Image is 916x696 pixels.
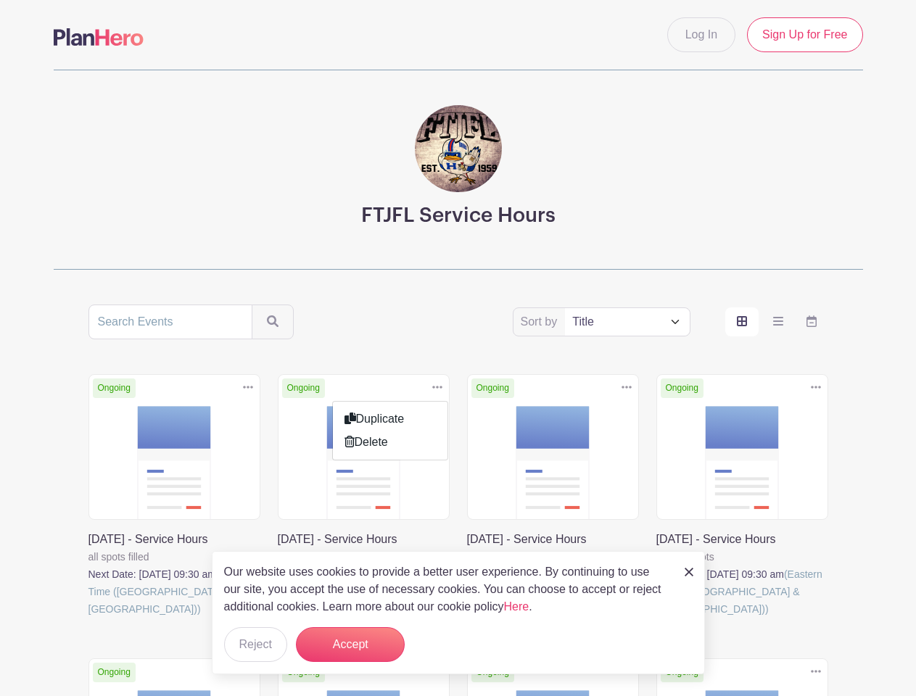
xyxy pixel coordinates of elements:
div: order and view [725,307,828,336]
button: Accept [296,627,405,662]
a: Log In [667,17,735,52]
a: Sign Up for Free [747,17,862,52]
input: Search Events [88,304,252,339]
a: Delete [333,431,447,454]
button: Reject [224,627,287,662]
p: Our website uses cookies to provide a better user experience. By continuing to use our site, you ... [224,563,669,616]
img: close_button-5f87c8562297e5c2d7936805f587ecaba9071eb48480494691a3f1689db116b3.svg [685,568,693,576]
label: Sort by [521,313,562,331]
h3: FTJFL Service Hours [361,204,556,228]
img: logo-507f7623f17ff9eddc593b1ce0a138ce2505c220e1c5a4e2b4648c50719b7d32.svg [54,28,144,46]
a: Duplicate [333,407,447,431]
img: FTJFL%203.jpg [415,105,502,192]
a: Here [504,600,529,613]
